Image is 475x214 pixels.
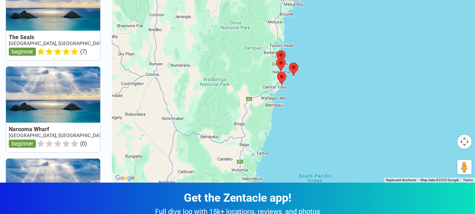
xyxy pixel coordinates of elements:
[8,191,467,204] div: Get the Zentacle app!
[386,178,416,183] button: Keyboard shortcuts
[114,173,137,183] a: Open this area in Google Maps (opens a new window)
[457,135,471,149] button: Map camera controls
[463,178,473,182] a: Terms (opens in new tab)
[457,160,471,174] button: Drag Pegman onto the map to open Street View
[114,173,137,183] img: Google
[421,178,459,182] span: Map data ©2025 Google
